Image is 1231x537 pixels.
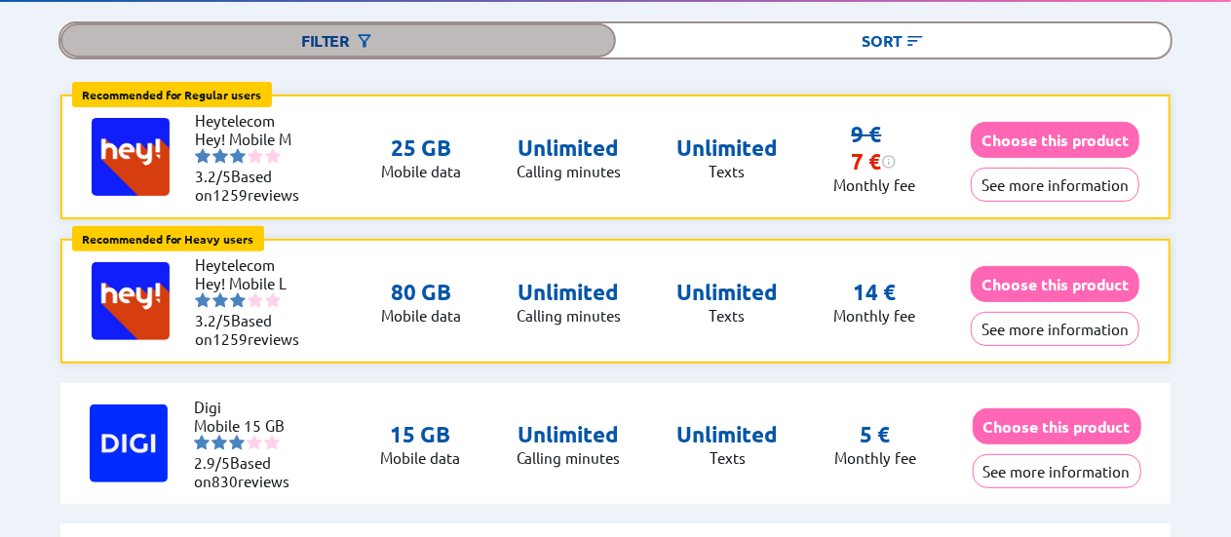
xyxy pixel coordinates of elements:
[195,274,312,292] li: Hey! Mobile L
[212,435,227,450] img: starnr2
[834,448,916,467] p: Monthly fee
[676,306,778,325] p: Texts
[517,162,621,180] p: Calling minutes
[676,448,778,467] p: Texts
[973,462,1141,480] a: See more information
[195,292,211,308] img: starnr1
[194,416,311,435] li: Mobile 15 GB
[195,111,312,130] li: Heytelecom
[248,148,263,164] img: starnr4
[676,279,778,306] p: Unlimited
[212,148,228,164] img: starnr2
[676,162,778,180] p: Texts
[212,329,248,348] span: 1259
[833,306,915,325] p: Monthly fee
[248,292,263,308] img: starnr4
[517,279,621,306] p: Unlimited
[381,162,461,180] p: Mobile data
[194,453,311,490] li: Based on reviews
[380,448,460,467] p: Mobile data
[194,398,311,416] li: Digi
[517,134,621,162] p: Unlimited
[971,266,1139,302] button: Choose this product
[973,417,1141,436] a: Choose this product
[265,148,281,164] img: starnr5
[971,312,1139,346] button: See more information
[264,435,280,450] img: starnr5
[195,148,211,164] img: starnr1
[355,31,374,51] img: Button open the filtering menu
[971,320,1139,338] a: See more information
[517,306,621,325] p: Calling minutes
[195,130,312,148] li: Hey! Mobile M
[853,279,896,306] p: 14 €
[971,168,1139,202] button: See more information
[82,231,254,247] b: Recommended for Heavy users
[676,134,778,162] p: Unlimited
[851,121,881,147] s: 9 €
[616,23,1172,58] div: Sort
[230,292,246,308] img: starnr3
[851,148,897,175] div: 7 €
[195,311,231,329] span: 3.2/5
[195,255,312,274] li: Heytelecom
[92,262,170,340] img: Logo of Heytelecom
[212,185,248,204] span: 1259
[517,421,621,448] p: Unlimited
[212,472,238,490] span: 830
[971,175,1139,194] a: See more information
[195,311,312,348] li: Based on reviews
[517,448,621,467] p: Calling minutes
[194,453,230,472] span: 2.9/5
[860,421,890,448] p: 5 €
[381,279,461,306] p: 80 GB
[973,408,1141,444] button: Choose this product
[381,306,461,325] p: Mobile data
[230,148,246,164] img: starnr3
[212,292,228,308] img: starnr2
[194,435,210,450] img: starnr1
[833,175,915,194] p: Monthly fee
[92,118,170,196] img: Logo of Heytelecom
[90,404,168,482] img: Logo of Digi
[973,454,1141,488] button: See more information
[676,421,778,448] p: Unlimited
[195,167,231,185] span: 3.2/5
[905,31,925,51] img: Button open the sorting menu
[265,292,281,308] img: starnr5
[195,167,312,204] li: Based on reviews
[82,87,262,102] b: Recommended for Regular users
[971,122,1139,158] button: Choose this product
[381,134,461,162] p: 25 GB
[229,435,245,450] img: starnr3
[971,131,1139,149] a: Choose this product
[60,23,616,58] div: Filter
[380,421,460,448] p: 15 GB
[247,435,262,450] img: starnr4
[881,154,897,170] img: information
[971,275,1139,293] a: Choose this product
